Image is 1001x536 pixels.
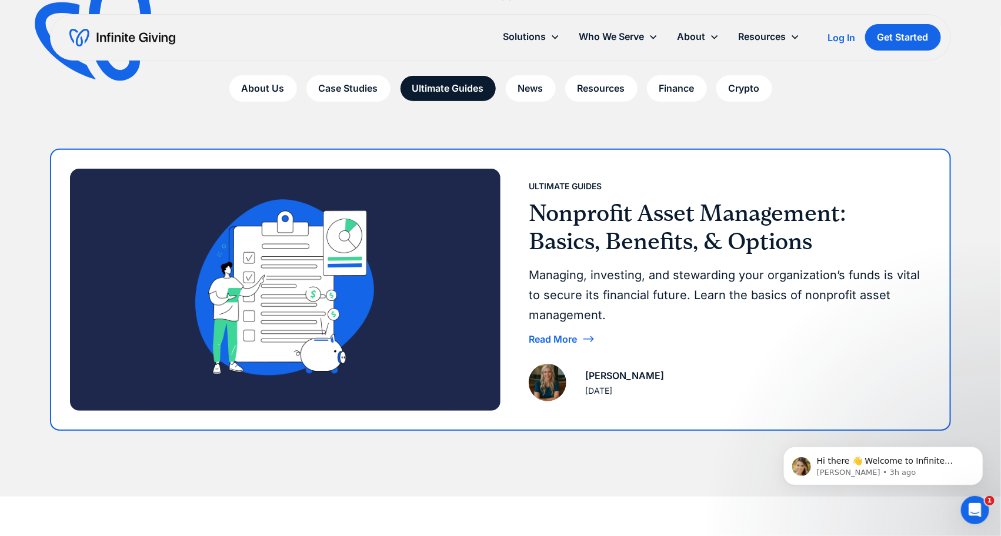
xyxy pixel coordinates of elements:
[229,75,297,102] a: About Us
[828,33,856,42] div: Log In
[400,75,496,102] a: Ultimate Guides
[729,24,809,49] div: Resources
[529,179,602,193] div: Ultimate Guides
[668,24,729,49] div: About
[985,496,995,505] span: 1
[565,75,638,102] a: Resources
[569,24,668,49] div: Who We Serve
[647,75,707,102] a: Finance
[493,24,569,49] div: Solutions
[585,384,612,398] div: [DATE]
[529,199,922,256] h3: Nonprofit Asset Management: Basics, Benefits, & Options
[961,496,989,524] iframe: Intercom live chat
[716,75,772,102] a: Crypto
[529,265,922,325] div: Managing, investing, and stewarding your organization’s funds is vital to secure its financial fu...
[579,29,644,45] div: Who We Serve
[585,368,664,384] div: [PERSON_NAME]
[865,24,941,51] a: Get Started
[51,150,950,430] a: Ultimate GuidesNonprofit Asset Management: Basics, Benefits, & OptionsManaging, investing, and st...
[738,29,786,45] div: Resources
[828,31,856,45] a: Log In
[529,334,577,344] div: Read More
[677,29,705,45] div: About
[69,28,175,47] a: home
[766,422,1001,504] iframe: Intercom notifications message
[503,29,546,45] div: Solutions
[306,75,391,102] a: Case Studies
[506,75,556,102] a: News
